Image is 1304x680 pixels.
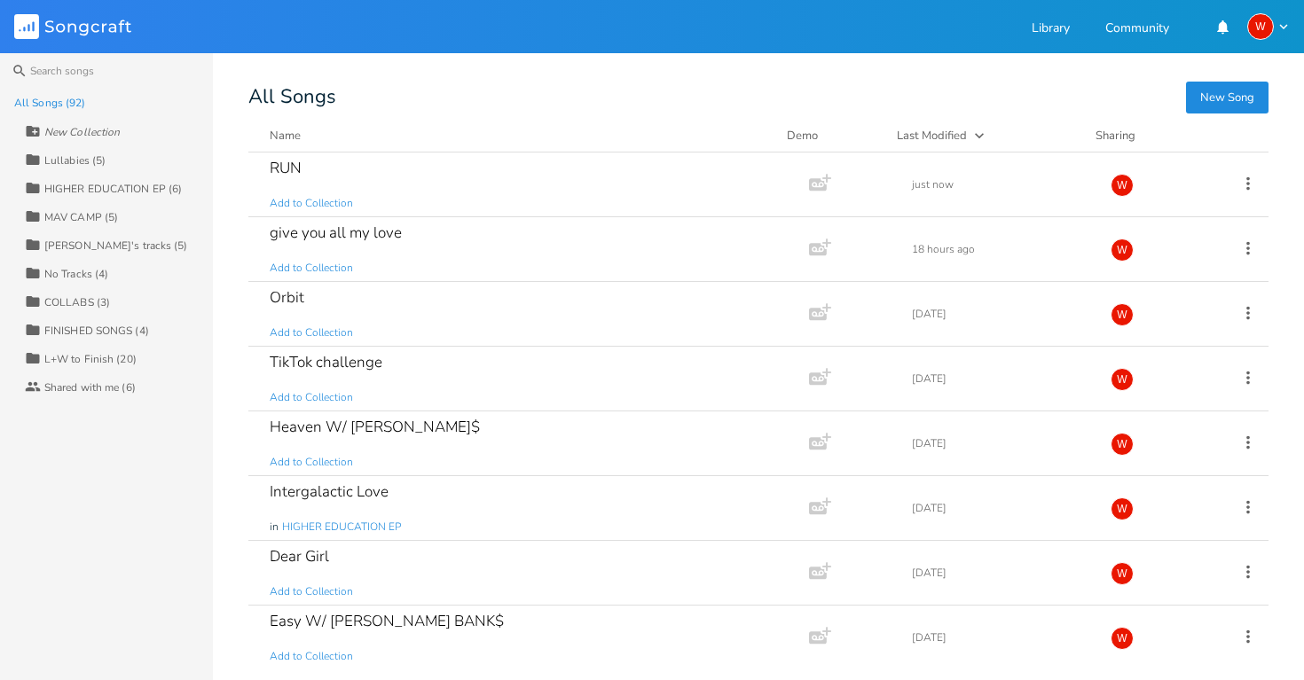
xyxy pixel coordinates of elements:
[270,549,329,564] div: Dear Girl
[14,98,85,108] div: All Songs (92)
[912,567,1089,578] div: [DATE]
[44,297,110,308] div: COLLABS (3)
[44,212,118,223] div: MAV CAMP (5)
[1032,22,1070,37] a: Library
[44,127,120,137] div: New Collection
[270,160,302,176] div: RUN
[897,128,967,144] div: Last Modified
[270,355,382,370] div: TikTok challenge
[270,196,353,211] span: Add to Collection
[270,520,279,535] span: in
[897,127,1074,145] button: Last Modified
[270,584,353,599] span: Add to Collection
[912,373,1089,384] div: [DATE]
[270,649,353,664] span: Add to Collection
[270,128,301,144] div: Name
[270,419,480,434] div: Heaven W/ [PERSON_NAME]$
[912,309,1089,319] div: [DATE]
[44,184,182,194] div: HIGHER EDUCATION EP (6)
[270,290,304,305] div: Orbit
[270,225,402,240] div: give you all my love
[1247,13,1274,40] div: Wallette Watson
[1111,238,1134,262] div: Wallette Watson
[44,269,108,279] div: No Tracks (4)
[1111,497,1134,520] div: Wallette Watson
[270,261,353,276] span: Add to Collection
[270,614,504,629] div: Easy W/ [PERSON_NAME] BANK$
[1111,368,1134,391] div: Wallette Watson
[270,455,353,470] span: Add to Collection
[912,438,1089,449] div: [DATE]
[787,127,876,145] div: Demo
[44,240,188,251] div: [PERSON_NAME]'s tracks (5)
[44,382,136,393] div: Shared with me (6)
[1105,22,1169,37] a: Community
[44,354,137,364] div: L+W to Finish (20)
[1186,82,1269,113] button: New Song
[912,244,1089,254] div: 18 hours ago
[912,503,1089,513] div: [DATE]
[270,390,353,405] span: Add to Collection
[1111,433,1134,456] div: Wallette Watson
[1096,127,1202,145] div: Sharing
[1111,174,1134,197] div: Wallette Watson
[1111,627,1134,650] div: Wallette Watson
[1247,13,1290,40] button: W
[44,155,106,166] div: Lullabies (5)
[270,127,766,145] button: Name
[912,179,1089,190] div: just now
[248,89,1269,106] div: All Songs
[1111,562,1134,585] div: Wallette Watson
[912,632,1089,643] div: [DATE]
[270,325,353,340] span: Add to Collection
[44,325,149,336] div: FINISHED SONGS (4)
[1111,303,1134,326] div: Wallette Watson
[282,520,401,535] span: HIGHER EDUCATION EP
[270,484,389,499] div: Intergalactic Love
